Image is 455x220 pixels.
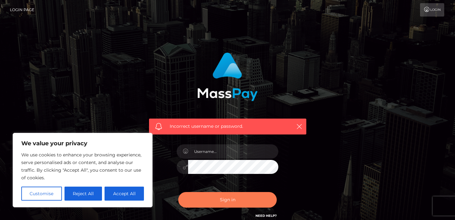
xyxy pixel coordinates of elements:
a: Need Help? [255,214,277,218]
p: We use cookies to enhance your browsing experience, serve personalised ads or content, and analys... [21,151,144,182]
button: Accept All [105,187,144,201]
div: We value your privacy [13,133,153,207]
img: MassPay Login [197,52,258,101]
a: Login [420,3,444,17]
input: Username... [188,144,278,159]
a: Login Page [10,3,34,17]
button: Reject All [65,187,102,201]
button: Sign in [178,192,277,208]
p: We value your privacy [21,140,144,147]
span: Incorrect username or password. [170,123,286,130]
button: Customise [21,187,62,201]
